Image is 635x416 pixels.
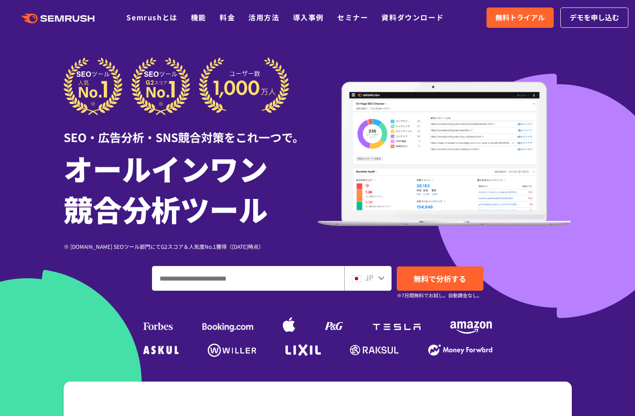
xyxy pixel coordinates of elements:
div: ※ [DOMAIN_NAME] SEOツール部門にてG2スコア＆人気度No.1獲得（[DATE]時点） [64,242,318,251]
h1: オールインワン 競合分析ツール [64,148,318,229]
a: Semrushとは [126,12,177,22]
span: デモを申し込む [570,12,619,23]
span: 無料トライアル [495,12,545,23]
a: 活用方法 [248,12,279,22]
div: SEO・広告分析・SNS競合対策をこれ一つで。 [64,115,318,146]
span: 無料で分析する [414,273,466,284]
a: 機能 [191,12,206,22]
a: 料金 [220,12,235,22]
a: 導入事例 [293,12,324,22]
a: デモを申し込む [560,7,628,28]
a: 無料で分析する [397,266,483,291]
span: JP [365,272,373,283]
a: 無料トライアル [487,7,554,28]
a: セミナー [337,12,368,22]
input: ドメイン、キーワードまたはURLを入力してください [152,266,344,290]
small: ※7日間無料でお試し。自動課金なし。 [397,291,482,300]
a: 資料ダウンロード [381,12,444,22]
